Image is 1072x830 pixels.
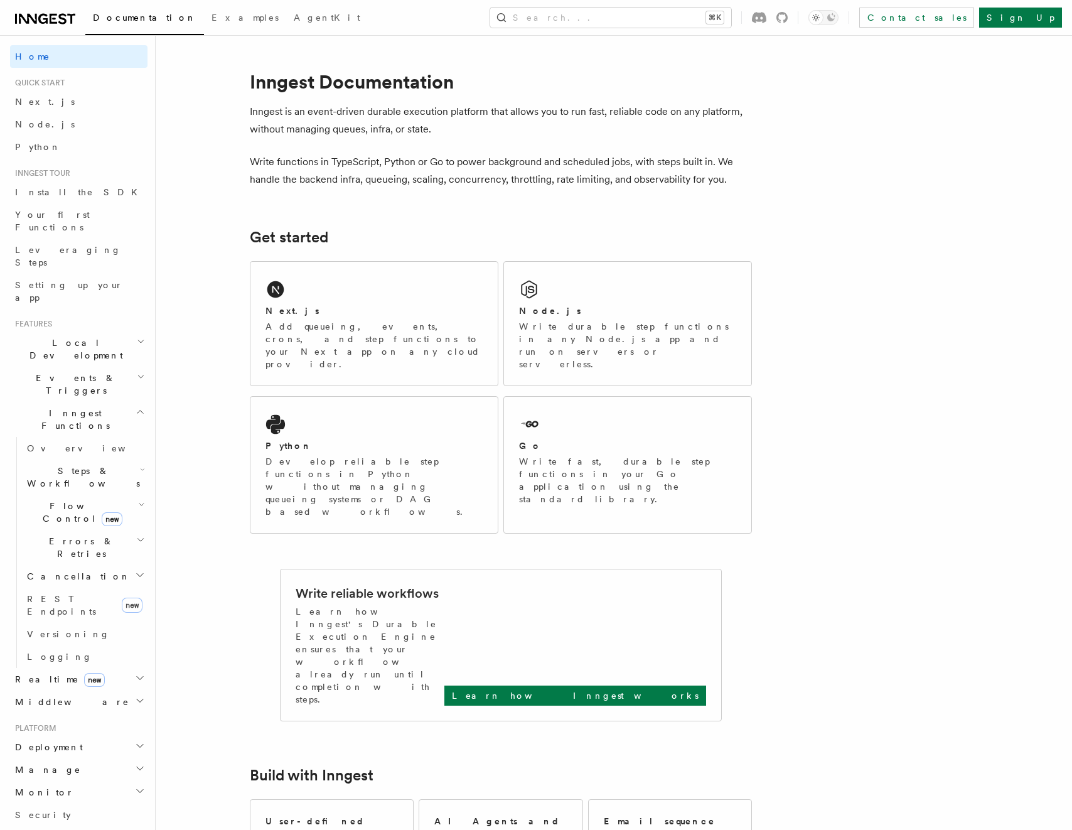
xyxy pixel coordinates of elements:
[10,331,147,367] button: Local Development
[22,565,147,588] button: Cancellation
[15,810,71,820] span: Security
[519,455,736,505] p: Write fast, durable step functions in your Go application using the standard library.
[10,274,147,309] a: Setting up your app
[10,319,52,329] span: Features
[27,594,96,617] span: REST Endpoints
[265,439,312,452] h2: Python
[286,4,368,34] a: AgentKit
[10,90,147,113] a: Next.js
[10,758,147,781] button: Manage
[250,396,498,534] a: PythonDevelop reliable step functions in Python without managing queueing systems or DAG based wo...
[10,781,147,804] button: Monitor
[10,763,81,776] span: Manage
[22,570,131,583] span: Cancellation
[22,500,138,525] span: Flow Control
[84,673,105,687] span: new
[503,396,752,534] a: GoWrite fast, durable step functions in your Go application using the standard library.
[250,153,752,188] p: Write functions in TypeScript, Python or Go to power background and scheduled jobs, with steps bu...
[22,460,147,495] button: Steps & Workflows
[22,645,147,668] a: Logging
[10,203,147,239] a: Your first Functions
[10,181,147,203] a: Install the SDK
[490,8,731,28] button: Search...⌘K
[15,50,50,63] span: Home
[979,8,1062,28] a: Sign Up
[503,261,752,386] a: Node.jsWrite durable step functions in any Node.js app and run on servers or serverless.
[10,239,147,274] a: Leveraging Steps
[10,113,147,136] a: Node.js
[102,512,122,526] span: new
[10,372,137,397] span: Events & Triggers
[15,97,75,107] span: Next.js
[10,673,105,686] span: Realtime
[859,8,974,28] a: Contact sales
[122,598,142,613] span: new
[519,320,736,370] p: Write durable step functions in any Node.js app and run on servers or serverless.
[85,4,204,35] a: Documentation
[10,804,147,826] a: Security
[10,168,70,178] span: Inngest tour
[519,305,581,317] h2: Node.js
[10,723,56,733] span: Platform
[294,13,360,23] span: AgentKit
[10,691,147,713] button: Middleware
[10,696,129,708] span: Middleware
[265,455,483,518] p: Develop reliable step functions in Python without managing queueing systems or DAG based workflows.
[27,443,156,453] span: Overview
[22,530,147,565] button: Errors & Retries
[250,767,373,784] a: Build with Inngest
[204,4,286,34] a: Examples
[250,261,498,386] a: Next.jsAdd queueing, events, crons, and step functions to your Next app on any cloud provider.
[10,736,147,758] button: Deployment
[452,689,699,702] p: Learn how Inngest works
[10,136,147,158] a: Python
[10,45,147,68] a: Home
[296,585,439,602] h2: Write reliable workflows
[265,305,319,317] h2: Next.js
[10,437,147,668] div: Inngest Functions
[27,629,110,639] span: Versioning
[10,668,147,691] button: Realtimenew
[22,623,147,645] a: Versioning
[15,187,145,197] span: Install the SDK
[10,78,65,88] span: Quick start
[15,280,123,303] span: Setting up your app
[250,70,752,93] h1: Inngest Documentation
[706,11,724,24] kbd: ⌘K
[444,686,706,706] a: Learn how Inngest works
[15,210,90,232] span: Your first Functions
[15,119,75,129] span: Node.js
[15,142,61,152] span: Python
[10,337,137,362] span: Local Development
[10,402,147,437] button: Inngest Functions
[27,652,92,662] span: Logging
[250,103,752,138] p: Inngest is an event-driven durable execution platform that allows you to run fast, reliable code ...
[808,10,839,25] button: Toggle dark mode
[10,786,74,799] span: Monitor
[22,588,147,623] a: REST Endpointsnew
[22,437,147,460] a: Overview
[93,13,196,23] span: Documentation
[519,439,542,452] h2: Go
[22,495,147,530] button: Flow Controlnew
[10,367,147,402] button: Events & Triggers
[10,407,136,432] span: Inngest Functions
[604,815,716,827] h2: Email sequence
[22,465,140,490] span: Steps & Workflows
[10,741,83,753] span: Deployment
[22,535,136,560] span: Errors & Retries
[265,320,483,370] p: Add queueing, events, crons, and step functions to your Next app on any cloud provider.
[296,605,444,706] p: Learn how Inngest's Durable Execution Engine ensures that your workflow already run until complet...
[212,13,279,23] span: Examples
[250,229,328,246] a: Get started
[15,245,121,267] span: Leveraging Steps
